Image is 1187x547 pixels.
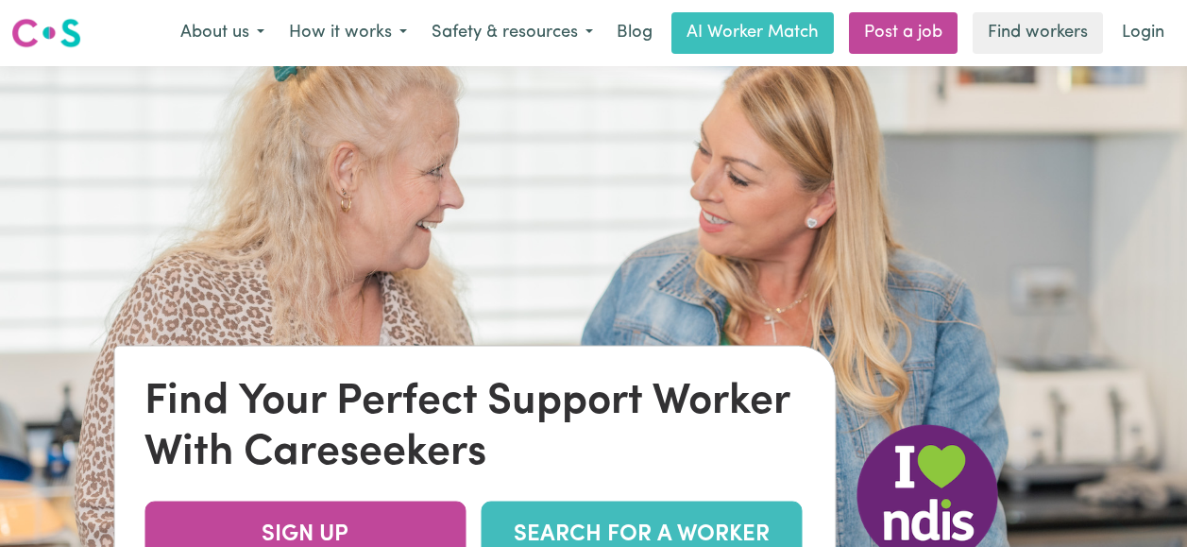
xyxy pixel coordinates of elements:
[605,12,664,54] a: Blog
[11,16,81,50] img: Careseekers logo
[11,11,81,55] a: Careseekers logo
[419,13,605,53] button: Safety & resources
[1111,12,1176,54] a: Login
[144,377,805,479] div: Find Your Perfect Support Worker With Careseekers
[849,12,958,54] a: Post a job
[671,12,834,54] a: AI Worker Match
[277,13,419,53] button: How it works
[1111,471,1172,532] iframe: Button to launch messaging window
[168,13,277,53] button: About us
[973,12,1103,54] a: Find workers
